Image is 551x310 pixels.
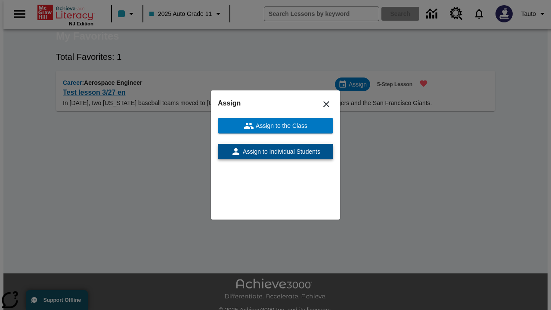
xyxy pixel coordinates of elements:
span: Assign to the Class [254,121,307,130]
button: Close [316,94,337,115]
span: Assign to Individual Students [241,147,320,156]
button: Assign to the Class [218,118,333,133]
button: Assign to Individual Students [218,144,333,159]
h6: Assign [218,97,333,109]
